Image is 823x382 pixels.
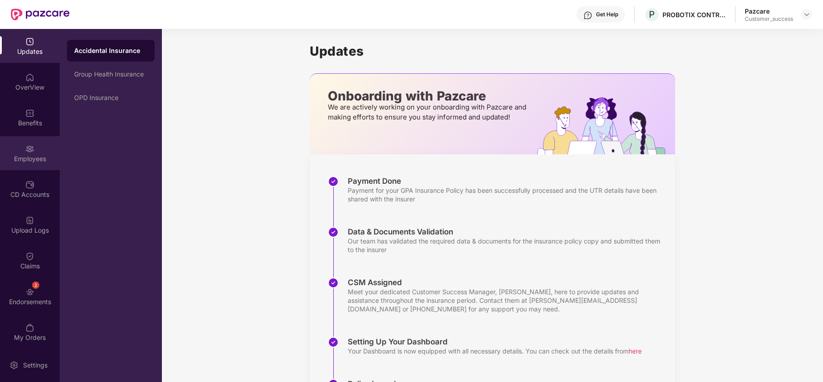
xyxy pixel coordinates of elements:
[745,7,793,15] div: Pazcare
[745,15,793,23] div: Customer_success
[74,94,147,101] div: OPD Insurance
[328,176,339,187] img: svg+xml;base64,PHN2ZyBpZD0iU3RlcC1Eb25lLTMyeDMyIiB4bWxucz0iaHR0cDovL3d3dy53My5vcmcvMjAwMC9zdmciIH...
[25,252,34,261] img: svg+xml;base64,PHN2ZyBpZD0iQ2xhaW0iIHhtbG5zPSJodHRwOi8vd3d3LnczLm9yZy8yMDAwL3N2ZyIgd2lkdGg9IjIwIi...
[348,186,666,203] div: Payment for your GPA Insurance Policy has been successfully processed and the UTR details have be...
[662,10,726,19] div: PROBOTIX CONTROL SYSTEM INDIA PRIVATE LIMITED
[596,11,618,18] div: Get Help
[328,277,339,288] img: svg+xml;base64,PHN2ZyBpZD0iU3RlcC1Eb25lLTMyeDMyIiB4bWxucz0iaHR0cDovL3d3dy53My5vcmcvMjAwMC9zdmciIH...
[348,337,642,347] div: Setting Up Your Dashboard
[25,37,34,46] img: svg+xml;base64,PHN2ZyBpZD0iVXBkYXRlZCIgeG1sbnM9Imh0dHA6Ly93d3cudzMub3JnLzIwMDAvc3ZnIiB3aWR0aD0iMj...
[583,11,592,20] img: svg+xml;base64,PHN2ZyBpZD0iSGVscC0zMngzMiIgeG1sbnM9Imh0dHA6Ly93d3cudzMub3JnLzIwMDAvc3ZnIiB3aWR0aD...
[348,227,666,237] div: Data & Documents Validation
[803,11,810,18] img: svg+xml;base64,PHN2ZyBpZD0iRHJvcGRvd24tMzJ4MzIiIHhtbG5zPSJodHRwOi8vd3d3LnczLm9yZy8yMDAwL3N2ZyIgd2...
[25,109,34,118] img: svg+xml;base64,PHN2ZyBpZD0iQmVuZWZpdHMiIHhtbG5zPSJodHRwOi8vd3d3LnczLm9yZy8yMDAwL3N2ZyIgd2lkdGg9Ij...
[9,361,19,370] img: svg+xml;base64,PHN2ZyBpZD0iU2V0dGluZy0yMHgyMCIgeG1sbnM9Imh0dHA6Ly93d3cudzMub3JnLzIwMDAvc3ZnIiB3aW...
[74,71,147,78] div: Group Health Insurance
[348,237,666,254] div: Our team has validated the required data & documents for the insurance policy copy and submitted ...
[348,277,666,287] div: CSM Assigned
[328,337,339,348] img: svg+xml;base64,PHN2ZyBpZD0iU3RlcC1Eb25lLTMyeDMyIiB4bWxucz0iaHR0cDovL3d3dy53My5vcmcvMjAwMC9zdmciIH...
[25,216,34,225] img: svg+xml;base64,PHN2ZyBpZD0iVXBsb2FkX0xvZ3MiIGRhdGEtbmFtZT0iVXBsb2FkIExvZ3MiIHhtbG5zPSJodHRwOi8vd3...
[25,287,34,296] img: svg+xml;base64,PHN2ZyBpZD0iRW5kb3JzZW1lbnRzIiB4bWxucz0iaHR0cDovL3d3dy53My5vcmcvMjAwMC9zdmciIHdpZH...
[310,43,675,59] h1: Updates
[328,102,529,122] p: We are actively working on your onboarding with Pazcare and making efforts to ensure you stay inf...
[11,9,70,20] img: New Pazcare Logo
[25,73,34,82] img: svg+xml;base64,PHN2ZyBpZD0iSG9tZSIgeG1sbnM9Imh0dHA6Ly93d3cudzMub3JnLzIwMDAvc3ZnIiB3aWR0aD0iMjAiIG...
[32,282,39,289] div: 2
[328,227,339,238] img: svg+xml;base64,PHN2ZyBpZD0iU3RlcC1Eb25lLTMyeDMyIiB4bWxucz0iaHR0cDovL3d3dy53My5vcmcvMjAwMC9zdmciIH...
[25,180,34,189] img: svg+xml;base64,PHN2ZyBpZD0iQ0RfQWNjb3VudHMiIGRhdGEtbmFtZT0iQ0QgQWNjb3VudHMiIHhtbG5zPSJodHRwOi8vd3...
[649,9,655,20] span: P
[25,144,34,153] img: svg+xml;base64,PHN2ZyBpZD0iRW1wbG95ZWVzIiB4bWxucz0iaHR0cDovL3d3dy53My5vcmcvMjAwMC9zdmciIHdpZHRoPS...
[537,97,675,154] img: hrOnboarding
[25,323,34,332] img: svg+xml;base64,PHN2ZyBpZD0iTXlfT3JkZXJzIiBkYXRhLW5hbWU9Ik15IE9yZGVycyIgeG1sbnM9Imh0dHA6Ly93d3cudz...
[74,46,147,55] div: Accidental Insurance
[348,287,666,313] div: Meet your dedicated Customer Success Manager, [PERSON_NAME], here to provide updates and assistan...
[348,176,666,186] div: Payment Done
[629,347,642,355] span: here
[20,361,50,370] div: Settings
[348,347,642,355] div: Your Dashboard is now equipped with all necessary details. You can check out the details from
[328,92,529,100] p: Onboarding with Pazcare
